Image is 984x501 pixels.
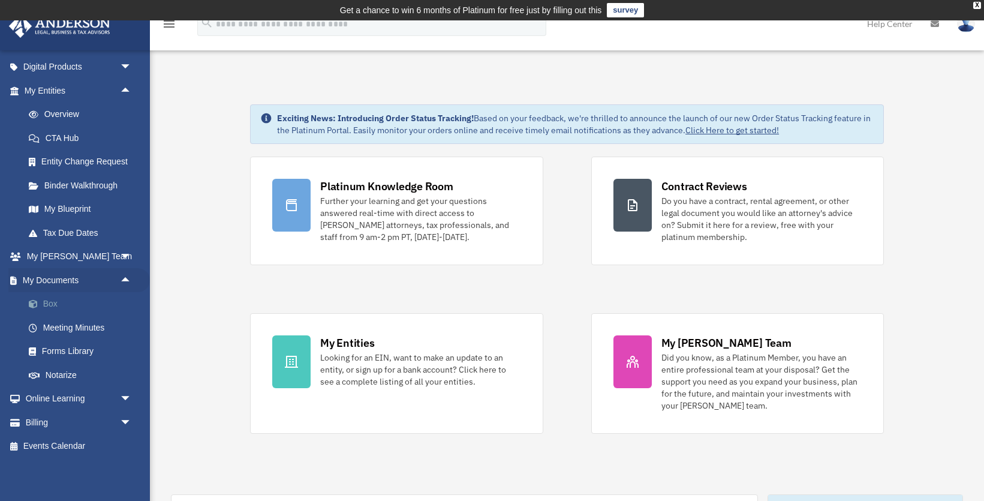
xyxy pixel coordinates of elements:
a: Click Here to get started! [685,125,779,136]
div: Do you have a contract, rental agreement, or other legal document you would like an attorney's ad... [661,195,862,243]
a: Events Calendar [8,434,150,458]
a: menu [162,21,176,31]
span: arrow_drop_up [120,268,144,293]
a: CTA Hub [17,126,150,150]
i: search [200,16,213,29]
a: My Blueprint [17,197,150,221]
a: Online Learningarrow_drop_down [8,387,150,411]
div: Get a chance to win 6 months of Platinum for free just by filling out this [340,3,602,17]
div: Contract Reviews [661,179,747,194]
a: My [PERSON_NAME] Team Did you know, as a Platinum Member, you have an entire professional team at... [591,313,884,434]
div: close [973,2,981,9]
a: Box [17,292,150,316]
a: Binder Walkthrough [17,173,150,197]
a: Digital Productsarrow_drop_down [8,55,150,79]
div: My Entities [320,335,374,350]
div: My [PERSON_NAME] Team [661,335,792,350]
a: Billingarrow_drop_down [8,410,150,434]
strong: Exciting News: Introducing Order Status Tracking! [277,113,474,124]
a: Contract Reviews Do you have a contract, rental agreement, or other legal document you would like... [591,157,884,265]
a: Forms Library [17,340,150,364]
span: arrow_drop_down [120,410,144,435]
a: Tax Due Dates [17,221,150,245]
a: Notarize [17,363,150,387]
div: Looking for an EIN, want to make an update to an entity, or sign up for a bank account? Click her... [320,352,520,388]
a: My Entities Looking for an EIN, want to make an update to an entity, or sign up for a bank accoun... [250,313,543,434]
div: Did you know, as a Platinum Member, you have an entire professional team at your disposal? Get th... [661,352,862,412]
a: My Entitiesarrow_drop_up [8,79,150,103]
span: arrow_drop_down [120,55,144,80]
a: survey [607,3,644,17]
img: User Pic [957,15,975,32]
div: Further your learning and get your questions answered real-time with direct access to [PERSON_NAM... [320,195,520,243]
a: Overview [17,103,150,127]
div: Based on your feedback, we're thrilled to announce the launch of our new Order Status Tracking fe... [277,112,874,136]
a: Platinum Knowledge Room Further your learning and get your questions answered real-time with dire... [250,157,543,265]
img: Anderson Advisors Platinum Portal [5,14,114,38]
a: My [PERSON_NAME] Teamarrow_drop_down [8,245,150,269]
span: arrow_drop_down [120,245,144,269]
a: Entity Change Request [17,150,150,174]
div: Platinum Knowledge Room [320,179,453,194]
span: arrow_drop_down [120,387,144,412]
a: Meeting Minutes [17,316,150,340]
a: My Documentsarrow_drop_up [8,268,150,292]
i: menu [162,17,176,31]
span: arrow_drop_up [120,79,144,103]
